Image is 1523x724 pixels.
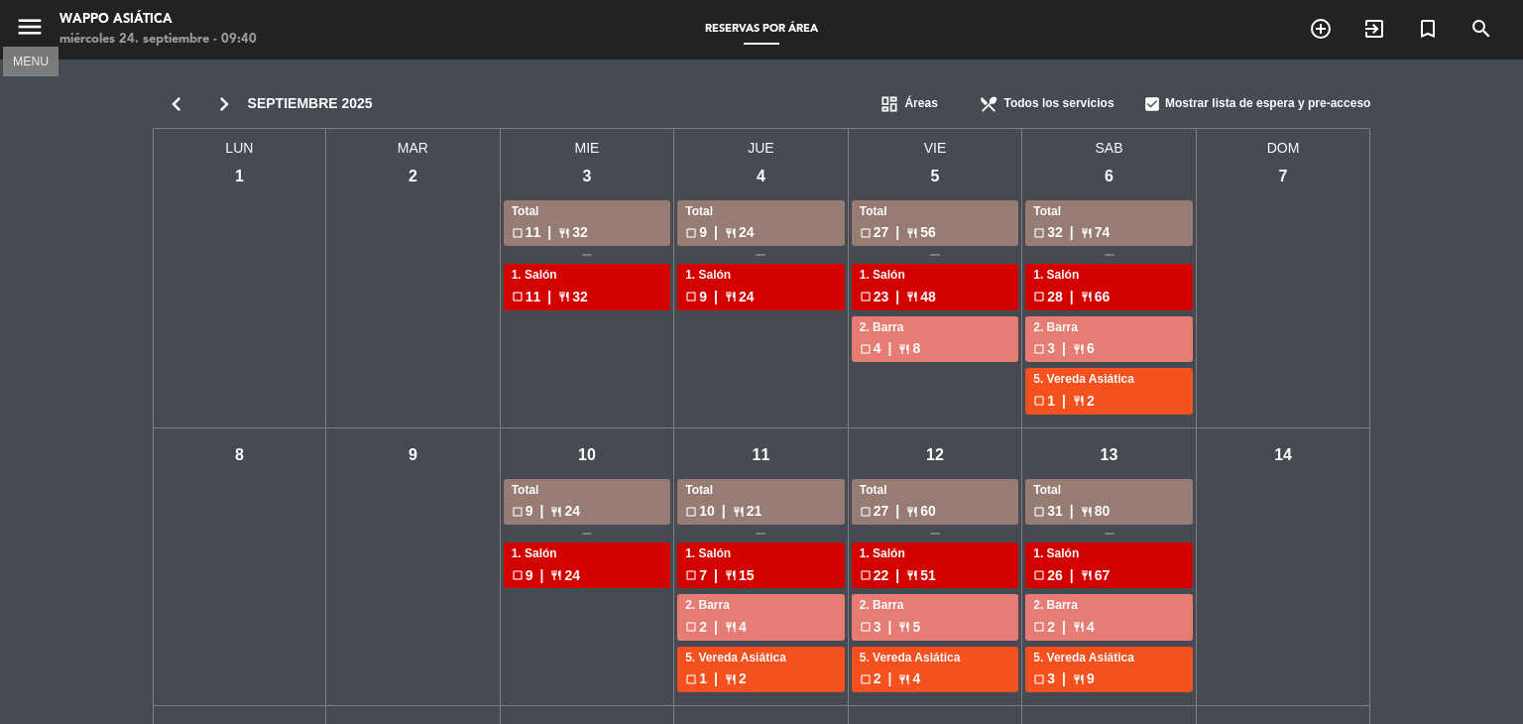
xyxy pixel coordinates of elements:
[904,94,937,114] span: Áreas
[1033,227,1045,239] span: check_box_outline_blank
[685,596,837,616] div: 2. Barra
[1266,438,1301,473] div: 14
[512,506,524,518] span: check_box_outline_blank
[860,569,872,581] span: check_box_outline_blank
[512,569,524,581] span: check_box_outline_blank
[1033,500,1185,523] div: 31 80
[512,286,663,308] div: 11 32
[1033,337,1185,360] div: 3 6
[1073,673,1085,685] span: restaurant
[501,129,675,160] span: MIE
[860,544,1011,564] div: 1. Salón
[1033,202,1185,222] div: Total
[860,202,1011,222] div: Total
[725,291,737,302] span: restaurant
[860,286,1011,308] div: 23 48
[714,286,718,308] span: |
[1416,17,1440,41] i: turned_in_not
[714,564,718,587] span: |
[685,221,837,244] div: 9 24
[860,616,1011,639] div: 3 5
[1062,616,1066,639] span: |
[744,160,778,194] div: 4
[1081,291,1093,302] span: restaurant
[860,649,1011,668] div: 5. Vereda Asiática
[685,673,697,685] span: check_box_outline_blank
[1033,343,1045,355] span: check_box_outline_blank
[860,481,1011,501] div: Total
[1092,160,1126,194] div: 6
[1033,649,1185,668] div: 5. Vereda Asiática
[1033,286,1185,308] div: 28 66
[1143,84,1370,124] div: Mostrar lista de espera y pre-acceso
[906,569,918,581] span: restaurant
[898,673,910,685] span: restaurant
[860,667,1011,690] div: 2 4
[895,286,899,308] span: |
[685,544,837,564] div: 1. Salón
[733,506,745,518] span: restaurant
[1033,564,1185,587] div: 26 67
[512,202,663,222] div: Total
[1143,95,1161,113] span: check_box
[512,291,524,302] span: check_box_outline_blank
[512,481,663,501] div: Total
[1062,390,1066,413] span: |
[906,506,918,518] span: restaurant
[1033,395,1045,407] span: check_box_outline_blank
[685,569,697,581] span: check_box_outline_blank
[725,621,737,633] span: restaurant
[1309,17,1333,41] i: add_circle_outline
[15,12,45,49] button: menu
[1033,667,1185,690] div: 3 9
[917,438,952,473] div: 12
[685,649,837,668] div: 5. Vereda Asiática
[1033,569,1045,581] span: check_box_outline_blank
[685,481,837,501] div: Total
[1073,343,1085,355] span: restaurant
[512,564,663,587] div: 9 24
[714,616,718,639] span: |
[1033,481,1185,501] div: Total
[512,227,524,239] span: check_box_outline_blank
[860,673,872,685] span: check_box_outline_blank
[895,564,899,587] span: |
[1081,506,1093,518] span: restaurant
[1033,596,1185,616] div: 2. Barra
[888,337,892,360] span: |
[860,500,1011,523] div: 27 60
[898,621,910,633] span: restaurant
[558,291,570,302] span: restaurant
[917,160,952,194] div: 5
[1033,221,1185,244] div: 32 74
[685,564,837,587] div: 7 15
[569,438,604,473] div: 10
[685,667,837,690] div: 1 2
[248,92,373,115] span: septiembre 2025
[569,160,604,194] div: 3
[1033,370,1185,390] div: 5. Vereda Asiática
[860,221,1011,244] div: 27 56
[725,569,737,581] span: restaurant
[1070,500,1074,523] span: |
[860,564,1011,587] div: 22 51
[685,266,837,286] div: 1. Salón
[1073,621,1085,633] span: restaurant
[895,221,899,244] span: |
[685,506,697,518] span: check_box_outline_blank
[512,221,663,244] div: 11 32
[849,129,1023,160] span: VIE
[222,438,257,473] div: 8
[396,160,430,194] div: 2
[512,544,663,564] div: 1. Salón
[722,500,726,523] span: |
[153,129,327,160] span: LUN
[906,227,918,239] span: restaurant
[1033,266,1185,286] div: 1. Salón
[539,500,543,523] span: |
[860,318,1011,338] div: 2. Barra
[1081,227,1093,239] span: restaurant
[1081,569,1093,581] span: restaurant
[1092,438,1126,473] div: 13
[396,438,430,473] div: 9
